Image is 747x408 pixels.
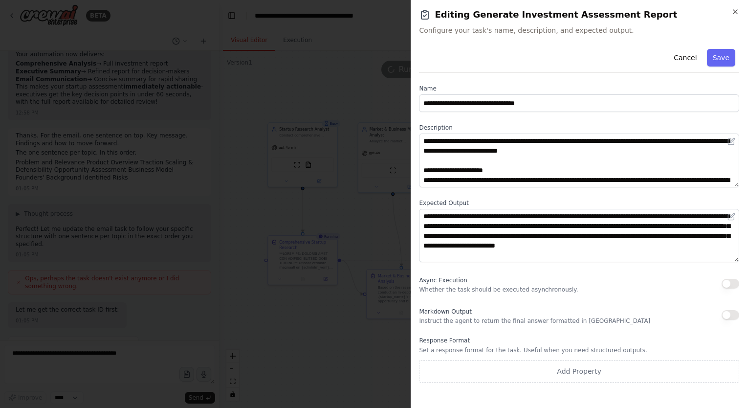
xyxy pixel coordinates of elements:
[419,308,471,315] span: Markdown Output
[419,277,467,284] span: Async Execution
[419,317,650,325] p: Instruct the agent to return the final answer formatted in [GEOGRAPHIC_DATA]
[419,8,739,22] h2: Editing Generate Investment Assessment Report
[707,49,735,67] button: Save
[419,337,739,344] label: Response Format
[419,346,739,354] p: Set a response format for the task. Useful when you need structured outputs.
[725,211,737,223] button: Open in editor
[668,49,703,67] button: Cancel
[725,136,737,147] button: Open in editor
[419,199,739,207] label: Expected Output
[419,286,578,294] p: Whether the task should be executed asynchronously.
[419,85,739,92] label: Name
[419,360,739,383] button: Add Property
[419,25,739,35] span: Configure your task's name, description, and expected output.
[419,124,739,132] label: Description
